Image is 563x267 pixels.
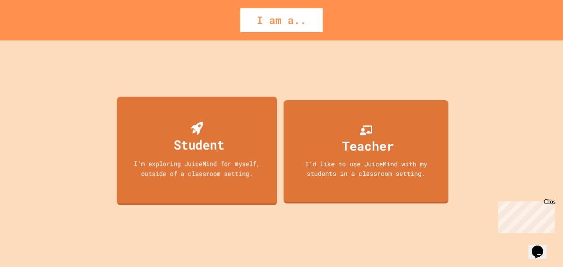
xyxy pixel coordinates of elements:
[174,135,224,154] div: Student
[342,137,394,155] div: Teacher
[3,3,57,52] div: Chat with us now!Close
[495,198,555,233] iframe: chat widget
[292,159,440,178] div: I'd like to use JuiceMind with my students in a classroom setting.
[528,234,555,259] iframe: chat widget
[125,158,269,178] div: I'm exploring JuiceMind for myself, outside of a classroom setting.
[240,8,323,32] div: I am a..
